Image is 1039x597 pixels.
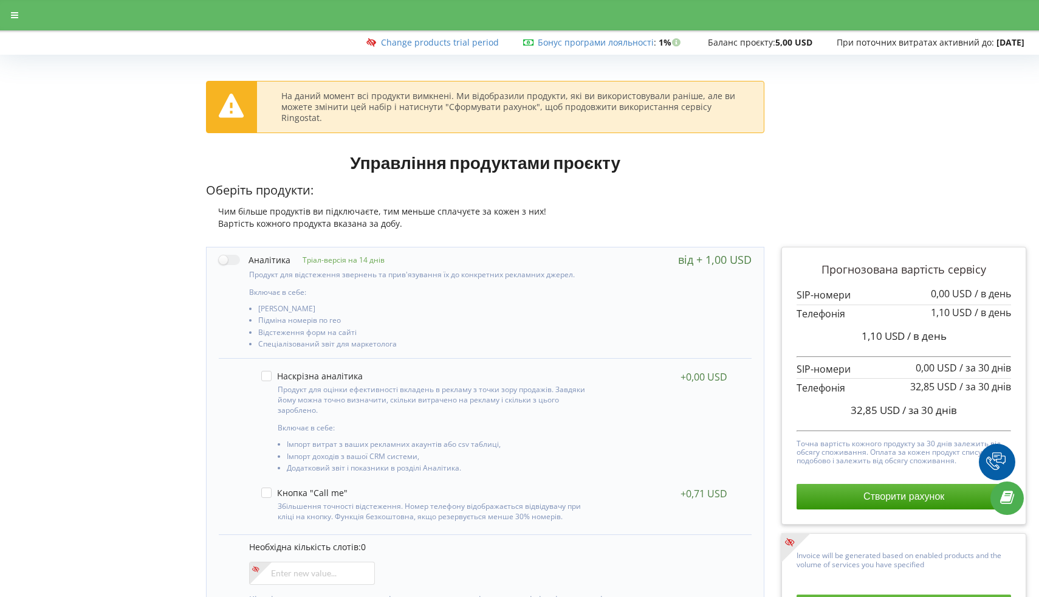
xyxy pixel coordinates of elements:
[681,371,727,383] div: +0,00 USD
[975,287,1011,300] span: / в день
[659,36,684,48] strong: 1%
[249,562,375,585] input: Enter new value...
[249,269,592,280] p: Продукт для відстеження звернень та прив'язування їх до конкретних рекламних джерел.
[797,381,1011,395] p: Телефонія
[261,371,363,381] label: Наскрізна аналітика
[681,488,727,500] div: +0,71 USD
[206,218,764,230] div: Вартість кожного продукта вказана за добу.
[902,403,957,417] span: / за 30 днів
[708,36,775,48] span: Баланс проєкту:
[249,541,739,553] p: Необхідна кількість слотів:
[258,316,592,328] li: Підміна номерів по гео
[797,307,1011,321] p: Телефонія
[278,423,588,433] p: Включає в себе:
[278,501,588,522] p: Збільшення точності відстеження. Номер телефону відображається відвідувачу при кліці на кнопку. Ф...
[206,151,764,173] h1: Управління продуктами проєкту
[931,306,972,319] span: 1,10 USD
[381,36,499,48] a: Change products trial period
[287,452,588,464] li: Імпорт доходів з вашої CRM системи,
[678,254,752,266] div: від + 1,00 USD
[996,36,1024,48] strong: [DATE]
[258,328,592,340] li: Відстеження форм на сайті
[206,182,764,199] p: Оберіть продукти:
[797,288,1011,302] p: SIP-номери
[775,36,812,48] strong: 5,00 USD
[907,329,947,343] span: / в день
[219,254,290,266] label: Аналітика
[261,488,348,498] label: Кнопка "Call me"
[862,329,905,343] span: 1,10 USD
[538,36,654,48] a: Бонус програми лояльності
[797,362,1011,376] p: SIP-номери
[258,305,592,316] li: [PERSON_NAME]
[797,437,1011,466] p: Точна вартість кожного продукту за 30 днів залежить від обсягу споживання. Оплата за кожен продук...
[278,384,588,415] p: Продукт для оцінки ефективності вкладень в рекламу з точки зору продажів. Завдяки йому можна точн...
[797,484,1011,509] button: Створити рахунок
[851,403,900,417] span: 32,85 USD
[959,361,1011,374] span: / за 30 днів
[910,380,957,393] span: 32,85 USD
[258,340,592,351] li: Спеціалізований звіт для маркетолога
[797,548,1011,569] p: Invoice will be generated based on enabled products and the volume of services you have specified
[249,287,592,297] p: Включає в себе:
[931,287,972,300] span: 0,00 USD
[959,380,1011,393] span: / за 30 днів
[837,36,994,48] span: При поточних витратах активний до:
[538,36,656,48] span: :
[797,262,1011,278] p: Прогнозована вартість сервісу
[975,306,1011,319] span: / в день
[206,205,764,218] div: Чим більше продуктів ви підключаєте, тим меньше сплачуєте за кожен з них!
[287,440,588,452] li: Імпорт витрат з ваших рекламних акаунтів або csv таблиці,
[916,361,957,374] span: 0,00 USD
[287,464,588,475] li: Додатковий звіт і показники в розділі Аналітика.
[290,255,385,265] p: Тріал-версія на 14 днів
[361,541,366,553] span: 0
[281,91,739,124] div: На даний момент всі продукти вимкнені. Ми відобразили продукти, які ви використовували раніше, ал...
